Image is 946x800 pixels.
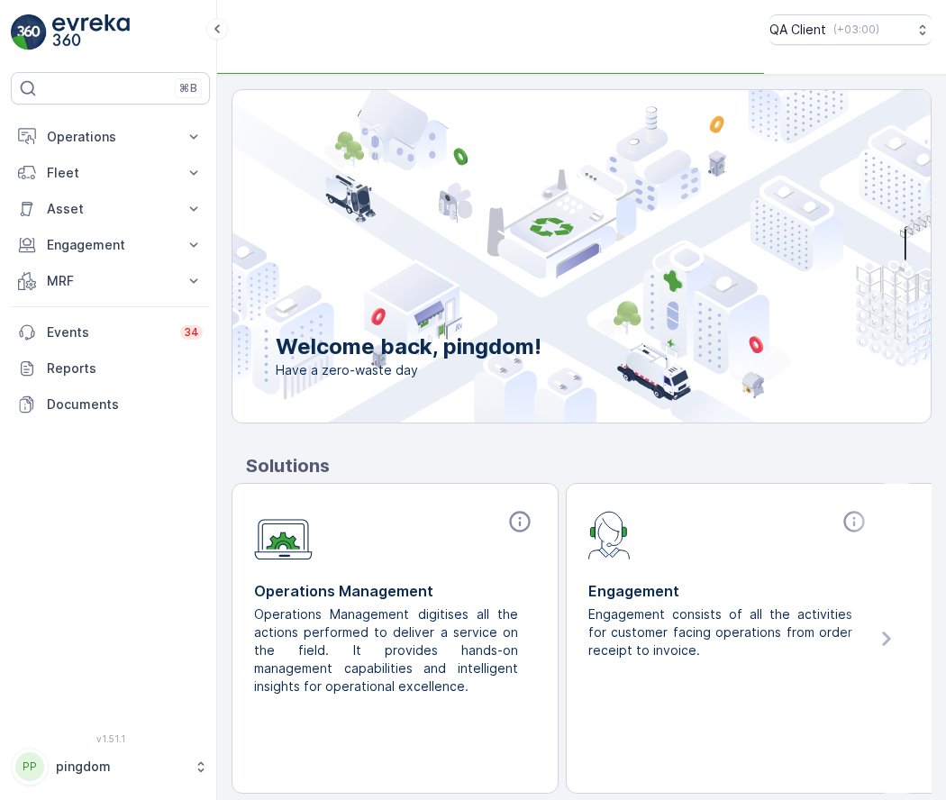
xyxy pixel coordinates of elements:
p: QA Client [769,21,826,39]
button: Asset [11,191,210,227]
div: PP [15,752,44,781]
p: Welcome back, pingdom! [276,332,541,361]
span: Have a zero-waste day [276,361,541,379]
button: QA Client(+03:00) [769,14,932,45]
p: Reports [47,359,203,377]
img: module-icon [254,509,313,560]
span: v 1.51.1 [11,733,210,744]
a: Reports [11,350,210,386]
p: Solutions [246,452,932,479]
p: Operations Management digitises all the actions performed to deliver a service on the field. It p... [254,605,522,695]
img: logo [11,14,47,50]
p: Engagement [588,580,870,602]
p: Fleet [47,164,174,182]
p: ( +03:00 ) [833,23,879,37]
button: Operations [11,119,210,155]
button: Engagement [11,227,210,263]
p: Operations Management [254,580,536,602]
p: Documents [47,395,203,414]
p: Operations [47,128,174,146]
p: pingdom [56,758,185,776]
p: Engagement [47,236,174,254]
button: MRF [11,263,210,299]
p: MRF [47,272,174,290]
a: Documents [11,386,210,423]
button: Fleet [11,155,210,191]
img: module-icon [588,509,631,559]
p: Events [47,323,169,341]
a: Events34 [11,314,210,350]
button: PPpingdom [11,748,210,786]
p: Asset [47,200,174,218]
img: logo_light-DOdMpM7g.png [52,14,130,50]
p: ⌘B [179,81,197,95]
p: 34 [184,325,199,340]
p: Engagement consists of all the activities for customer facing operations from order receipt to in... [588,605,856,659]
img: city illustration [151,90,931,423]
